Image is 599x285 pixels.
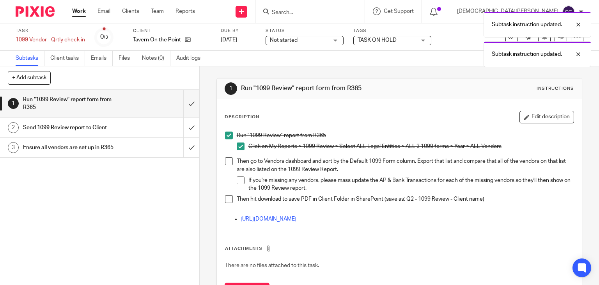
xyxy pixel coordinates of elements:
[119,51,136,66] a: Files
[270,37,298,43] span: Not started
[175,7,195,15] a: Reports
[50,51,85,66] a: Client tasks
[562,5,575,18] img: svg%3E
[225,82,237,95] div: 1
[248,142,574,150] p: Click on My Reports > 1099 Review > Select ALL Legal Entities > ALL 3 1099 forms > Year > ALL Ven...
[519,111,574,123] button: Edit description
[221,37,237,43] span: [DATE]
[23,94,125,114] h1: Run "1099 Review" report form from R365
[104,35,108,39] small: /3
[91,51,113,66] a: Emails
[16,28,85,34] label: Task
[237,132,574,139] p: Run "1099 Review" report from R365
[492,21,562,28] p: Subtask instruction updated.
[266,28,344,34] label: Status
[241,84,416,93] h1: Run "1099 Review" report form from R365
[23,122,125,134] h1: Send 1099 Review report to Client
[16,36,85,44] div: 1099 Vendor - Qrtly check in
[23,142,125,153] h1: Ensure all vendors are set up in R365
[8,142,19,153] div: 3
[221,28,256,34] label: Due by
[237,157,574,173] p: Then go to Vendors dashboard and sort by the Default 1099 Form column. Export that list and compa...
[225,246,262,251] span: Attachments
[241,216,296,222] a: [URL][DOMAIN_NAME]
[142,51,170,66] a: Notes (0)
[271,9,341,16] input: Search
[151,7,164,15] a: Team
[537,85,574,92] div: Instructions
[97,7,110,15] a: Email
[16,6,55,17] img: Pixie
[8,98,19,109] div: 1
[133,28,211,34] label: Client
[248,176,574,192] p: If you're missing any vendors, please mass update the AP & Bank Transactions for each of the miss...
[16,51,44,66] a: Subtasks
[100,32,108,41] div: 0
[225,114,259,120] p: Description
[492,50,562,58] p: Subtask instruction updated.
[225,263,319,268] span: There are no files attached to this task.
[8,71,51,84] button: + Add subtask
[72,7,86,15] a: Work
[133,36,181,44] p: Tavern On the Point
[122,7,139,15] a: Clients
[176,51,206,66] a: Audit logs
[237,195,574,203] p: Then hit download to save PDF in Client Folder in SharePoint (save as: Q2 - 1099 Review - Client ...
[8,122,19,133] div: 2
